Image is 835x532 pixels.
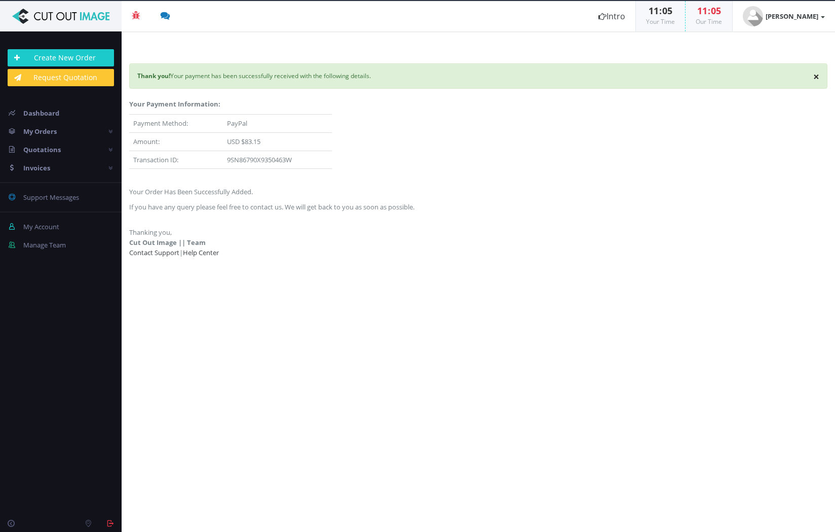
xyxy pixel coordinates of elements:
[696,17,722,26] small: Our Time
[129,115,223,133] td: Payment Method:
[662,5,672,17] span: 05
[23,222,59,231] span: My Account
[129,151,223,169] td: Transaction ID:
[129,133,223,151] td: Amount:
[743,6,763,26] img: user_default.jpg
[659,5,662,17] span: :
[588,1,635,31] a: Intro
[223,151,332,169] td: 9SN86790X9350463W
[129,63,827,89] div: Your payment has been successfully received with the following details.
[23,240,66,250] span: Manage Team
[649,5,659,17] span: 11
[129,248,179,257] a: Contact Support
[223,133,332,151] td: USD $83.15
[733,1,835,31] a: [PERSON_NAME]
[8,9,114,24] img: Cut Out Image
[129,217,827,258] p: Thanking you, |
[129,187,827,197] p: Your Order Has Been Successfully Added.
[813,72,819,82] button: ×
[129,238,206,247] strong: Cut Out Image || Team
[8,69,114,86] a: Request Quotation
[137,72,170,80] strong: Thank you!
[129,202,827,212] p: If you have any query please feel free to contact us. We will get back to you as soon as possible.
[711,5,721,17] span: 05
[23,193,79,202] span: Support Messages
[766,12,818,21] strong: [PERSON_NAME]
[223,115,332,133] td: PayPal
[646,17,675,26] small: Your Time
[697,5,707,17] span: 11
[129,99,220,109] strong: Your Payment Information:
[23,163,50,172] span: Invoices
[23,145,61,154] span: Quotations
[183,248,219,257] a: Help Center
[707,5,711,17] span: :
[8,49,114,66] a: Create New Order
[23,127,57,136] span: My Orders
[23,109,59,118] span: Dashboard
